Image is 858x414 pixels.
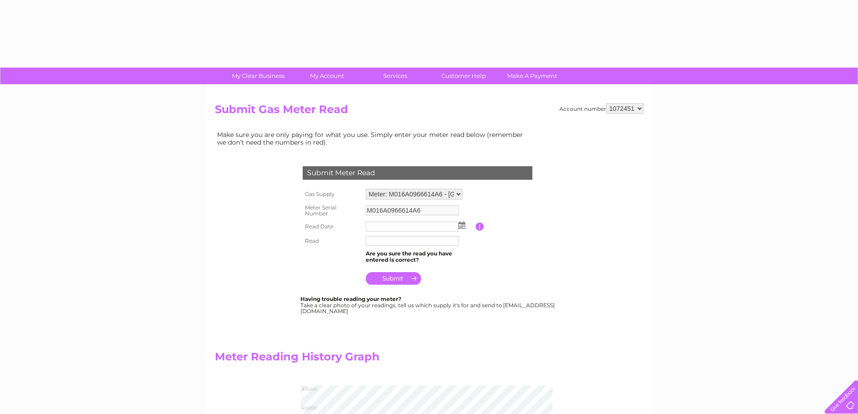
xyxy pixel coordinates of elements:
b: Having trouble reading your meter? [300,296,401,302]
input: Submit [366,272,421,285]
a: Services [358,68,432,84]
div: Submit Meter Read [303,166,532,180]
th: Read [300,234,363,248]
div: Account number [559,103,644,114]
th: Read Date [300,219,363,234]
a: Make A Payment [495,68,569,84]
h2: Meter Reading History Graph [215,350,530,368]
th: Meter Serial Number [300,202,363,220]
input: Information [476,223,484,231]
a: My Clear Business [221,68,295,84]
img: ... [459,222,465,229]
td: Are you sure the read you have entered is correct? [363,248,476,265]
th: Gas Supply [300,187,363,202]
div: Take a clear photo of your readings, tell us which supply it's for and send to [EMAIL_ADDRESS][DO... [300,296,556,314]
a: My Account [290,68,364,84]
td: Make sure you are only paying for what you use. Simply enter your meter read below (remember we d... [215,129,530,148]
a: Customer Help [427,68,501,84]
h2: Submit Gas Meter Read [215,103,644,120]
